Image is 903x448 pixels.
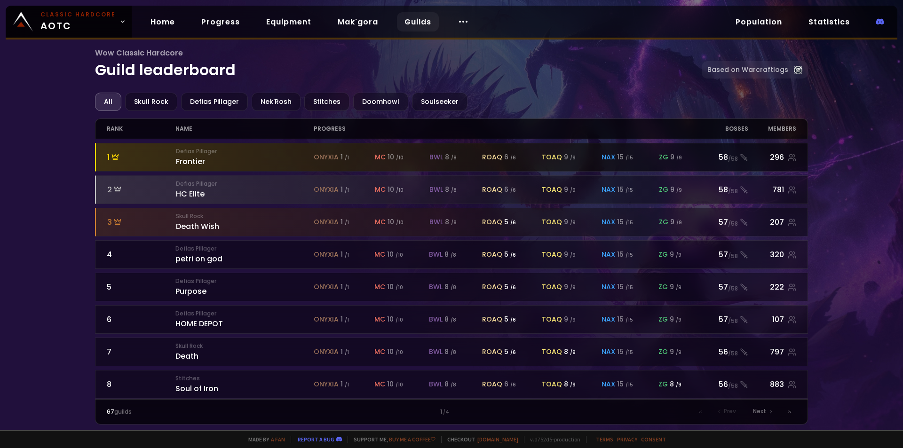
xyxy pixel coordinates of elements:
div: 9 [670,282,681,292]
div: Frontier [176,147,314,167]
div: members [748,119,797,139]
span: mc [375,152,386,162]
a: 2Defias PillagerHC Eliteonyxia 1 /1mc 10 /10bwl 8 /8roaq 6 /6toaq 9 /9nax 15 /15zg 9 /958/58781 [95,175,808,204]
span: toaq [542,379,562,389]
small: / 58 [728,220,738,228]
small: / 8 [451,316,456,323]
small: / 9 [570,381,576,388]
div: 15 [617,282,633,292]
div: rank [107,119,176,139]
small: / 9 [676,154,682,161]
a: Guilds [397,12,439,31]
span: onyxia [314,314,339,324]
a: Buy me a coffee [389,436,436,443]
small: / 8 [451,349,456,356]
span: mc [374,347,385,357]
div: name [175,119,313,139]
a: 6Defias PillagerHOME DEPOTonyxia 1 /1mc 10 /10bwl 8 /8roaq 5 /6toaq 9 /9nax 15 /15zg 9 /957/58107 [95,305,808,334]
span: onyxia [314,282,339,292]
small: / 6 [510,316,516,323]
small: / 15 [626,252,633,259]
div: 56 [693,346,748,358]
small: / 10 [396,284,403,291]
div: 6 [107,314,176,325]
div: Doomhowl [353,93,408,111]
span: roaq [482,217,502,227]
a: a fan [271,436,285,443]
span: Next [753,407,766,416]
a: Progress [194,12,247,31]
a: 8StitchesSoul of Irononyxia 1 /1mc 10 /10bwl 8 /8roaq 6 /6toaq 8 /9nax 15 /15zg 8 /956/58883 [95,370,808,399]
div: 1 [341,250,349,259]
span: roaq [482,347,502,357]
span: toaq [542,282,562,292]
span: onyxia [314,250,339,259]
small: Defias Pillager [175,244,313,253]
span: bwl [429,314,443,324]
span: toaq [542,152,562,162]
small: / 15 [626,284,633,291]
span: mc [374,250,385,259]
small: Stitches [175,374,313,383]
small: / 8 [451,381,456,388]
div: 8 [564,347,576,357]
div: 107 [748,314,797,325]
span: zg [658,314,668,324]
span: roaq [482,314,502,324]
div: 1 [341,379,349,389]
div: 10 [388,217,404,227]
small: / 6 [510,187,516,194]
div: 9 [670,152,682,162]
div: 10 [387,250,403,259]
span: zg [658,347,668,357]
div: 6 [504,185,516,195]
div: 5 [504,282,516,292]
small: / 9 [676,284,681,291]
div: 9 [670,185,682,195]
small: / 15 [626,219,633,226]
small: / 6 [510,219,516,226]
div: 9 [670,217,682,227]
small: / 58 [728,349,738,358]
small: / 10 [396,349,403,356]
div: 58 [693,151,748,163]
small: / 9 [570,316,576,323]
div: 9 [670,314,681,324]
div: 222 [748,281,797,293]
small: / 1 [345,219,349,226]
a: Statistics [801,12,857,31]
span: bwl [429,282,443,292]
div: 57 [693,249,748,260]
a: 5Defias PillagerPurposeonyxia 1 /1mc 10 /10bwl 8 /8roaq 5 /6toaq 9 /9nax 15 /15zg 9 /957/58222 [95,273,808,301]
span: nax [602,282,615,292]
span: Checkout [441,436,518,443]
span: mc [375,217,386,227]
span: bwl [429,152,443,162]
small: / 10 [396,219,404,226]
small: / 8 [451,187,457,194]
div: 9 [564,185,576,195]
small: / 8 [451,219,457,226]
small: Classic Hardcore [40,10,116,19]
small: / 1 [345,316,349,323]
a: 4Defias Pillagerpetri on godonyxia 1 /1mc 10 /10bwl 8 /8roaq 5 /6toaq 9 /9nax 15 /15zg 9 /957/58320 [95,240,808,269]
a: Consent [641,436,666,443]
div: Purpose [175,277,313,297]
small: / 9 [570,187,576,194]
div: 9 [564,152,576,162]
span: zg [658,379,668,389]
span: roaq [482,250,502,259]
a: Classic HardcoreAOTC [6,6,132,38]
div: 207 [748,216,797,228]
div: 1 [107,151,176,163]
span: onyxia [314,185,339,195]
div: Stitches [304,93,349,111]
div: 5 [504,250,516,259]
div: 883 [748,378,797,390]
div: 8 [445,185,457,195]
small: / 6 [510,252,516,259]
div: 15 [617,347,633,357]
small: / 58 [728,317,738,325]
div: Nek'Rosh [252,93,301,111]
small: / 9 [570,154,576,161]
